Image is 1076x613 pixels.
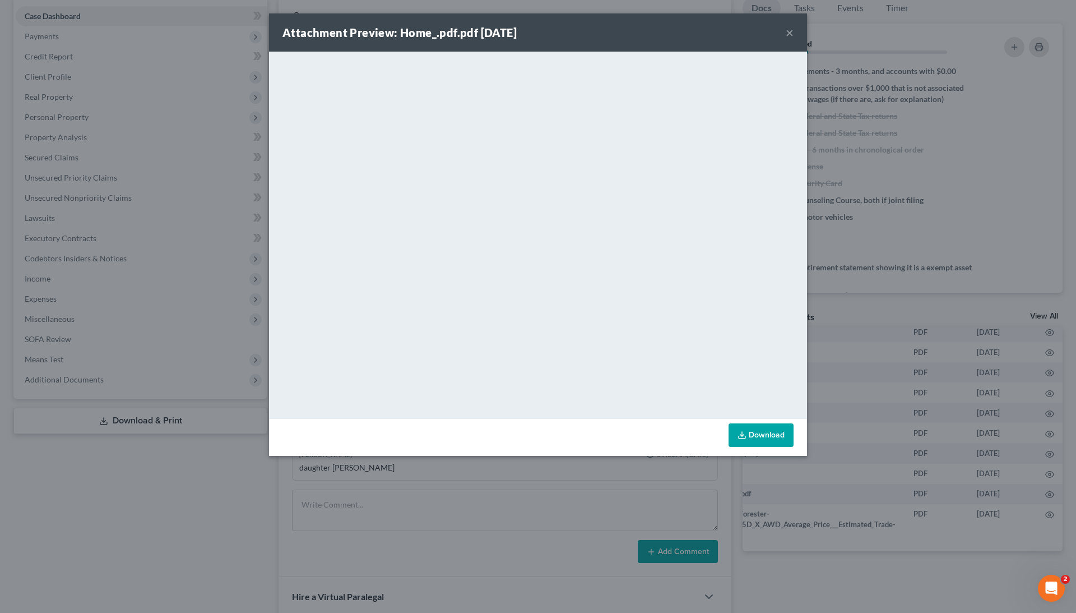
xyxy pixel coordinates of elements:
[1061,575,1070,584] span: 2
[1038,575,1065,602] iframe: Intercom live chat
[282,26,517,39] strong: Attachment Preview: Home_.pdf.pdf [DATE]
[269,52,807,416] iframe: <object ng-attr-data='[URL][DOMAIN_NAME]' type='application/pdf' width='100%' height='650px'></ob...
[729,423,794,447] a: Download
[786,26,794,39] button: ×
